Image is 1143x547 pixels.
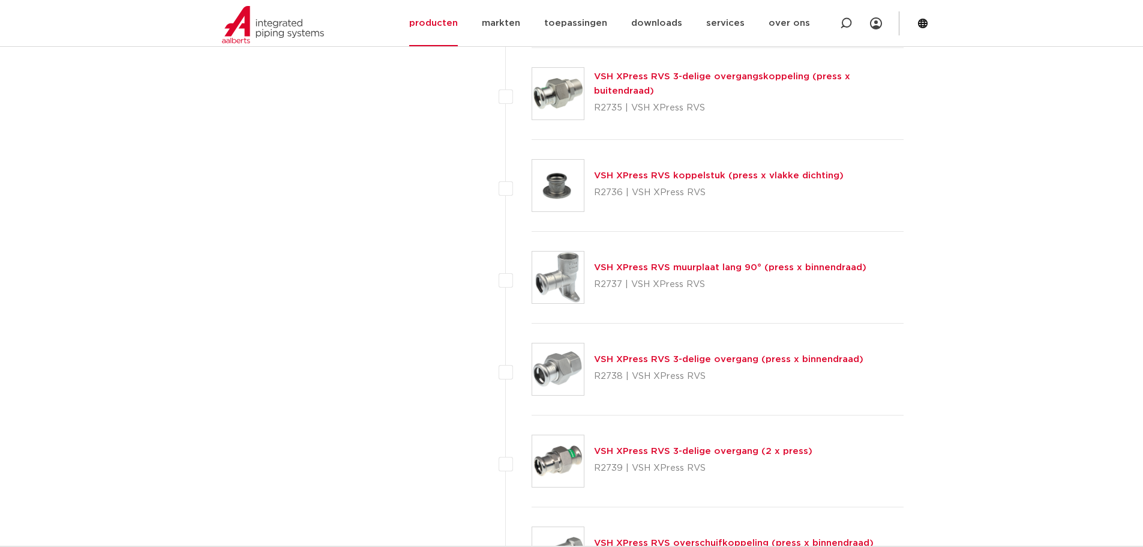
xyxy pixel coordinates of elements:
img: Thumbnail for VSH XPress RVS 3-delige overgang (press x binnendraad) [532,343,584,395]
p: R2738 | VSH XPress RVS [594,367,863,386]
a: VSH XPress RVS 3-delige overgangskoppeling (press x buitendraad) [594,72,850,95]
a: VSH XPress RVS koppelstuk (press x vlakke dichting) [594,171,844,180]
img: Thumbnail for VSH XPress RVS koppelstuk (press x vlakke dichting) [532,160,584,211]
a: VSH XPress RVS 3-delige overgang (press x binnendraad) [594,355,863,364]
img: Thumbnail for VSH XPress RVS 3-delige overgang (2 x press) [532,435,584,487]
a: VSH XPress RVS 3-delige overgang (2 x press) [594,447,812,456]
img: Thumbnail for VSH XPress RVS 3-delige overgangskoppeling (press x buitendraad) [532,68,584,119]
p: R2739 | VSH XPress RVS [594,459,812,478]
img: Thumbnail for VSH XPress RVS muurplaat lang 90° (press x binnendraad) [532,252,584,303]
a: VSH XPress RVS muurplaat lang 90° (press x binnendraad) [594,263,866,272]
p: R2735 | VSH XPress RVS [594,98,904,118]
p: R2737 | VSH XPress RVS [594,275,866,294]
p: R2736 | VSH XPress RVS [594,183,844,202]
